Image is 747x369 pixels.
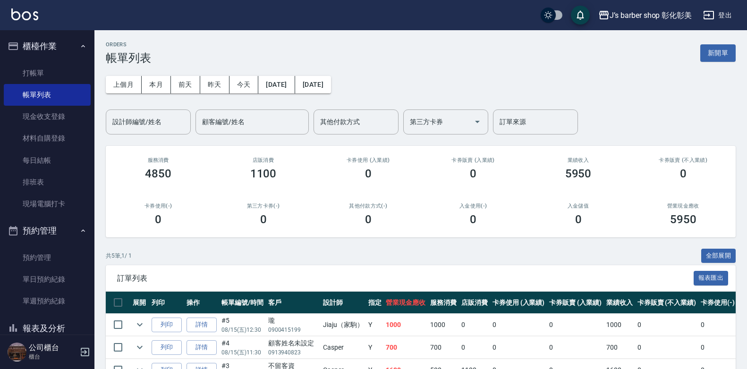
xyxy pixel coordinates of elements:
[694,273,729,282] a: 報表匯出
[4,34,91,59] button: 櫃檯作業
[547,314,604,336] td: 0
[537,203,619,209] h2: 入金儲值
[106,252,132,260] p: 共 5 筆, 1 / 1
[222,157,304,163] h2: 店販消費
[260,213,267,226] h3: 0
[4,268,91,290] a: 單日預約紀錄
[459,336,490,359] td: 0
[571,6,590,25] button: save
[547,336,604,359] td: 0
[130,292,149,314] th: 展開
[428,314,459,336] td: 1000
[365,213,372,226] h3: 0
[184,292,219,314] th: 操作
[145,167,171,180] h3: 4850
[11,8,38,20] img: Logo
[366,292,384,314] th: 指定
[642,203,724,209] h2: 營業現金應收
[250,167,277,180] h3: 1100
[219,314,266,336] td: #5
[4,290,91,312] a: 單週預約紀錄
[117,274,694,283] span: 訂單列表
[29,352,77,361] p: 櫃台
[383,292,428,314] th: 營業現金應收
[219,292,266,314] th: 帳單編號/時間
[4,171,91,193] a: 排班表
[4,127,91,149] a: 材料自購登錄
[4,84,91,106] a: 帳單列表
[327,203,409,209] h2: 其他付款方式(-)
[258,76,295,93] button: [DATE]
[268,316,318,326] div: 瓏
[470,167,476,180] h3: 0
[133,318,147,332] button: expand row
[268,348,318,357] p: 0913940823
[432,203,514,209] h2: 入金使用(-)
[635,336,698,359] td: 0
[4,247,91,268] a: 預約管理
[694,271,729,285] button: 報表匯出
[4,106,91,127] a: 現金收支登錄
[383,314,428,336] td: 1000
[490,336,547,359] td: 0
[106,51,151,65] h3: 帳單列表
[221,326,263,334] p: 08/15 (五) 12:30
[133,340,147,354] button: expand row
[152,318,182,332] button: 列印
[149,292,184,314] th: 列印
[219,336,266,359] td: #4
[4,62,91,84] a: 打帳單
[117,203,199,209] h2: 卡券使用(-)
[187,340,217,355] a: 詳情
[268,326,318,334] p: 0900415199
[365,167,372,180] h3: 0
[575,213,582,226] h3: 0
[8,343,26,361] img: Person
[700,44,736,62] button: 新開單
[670,213,696,226] h3: 5950
[268,338,318,348] div: 顧客姓名未設定
[117,157,199,163] h3: 服務消費
[222,203,304,209] h2: 第三方卡券(-)
[4,193,91,215] a: 現場電腦打卡
[142,76,171,93] button: 本月
[295,76,331,93] button: [DATE]
[432,157,514,163] h2: 卡券販賣 (入業績)
[604,314,635,336] td: 1000
[594,6,696,25] button: J’s barber shop 彰化彰美
[459,292,490,314] th: 店販消費
[490,292,547,314] th: 卡券使用 (入業績)
[366,314,384,336] td: Y
[700,48,736,57] a: 新開單
[106,76,142,93] button: 上個月
[470,114,485,129] button: Open
[635,292,698,314] th: 卡券販賣 (不入業績)
[321,336,366,359] td: Casper
[266,292,321,314] th: 客戶
[229,76,259,93] button: 今天
[642,157,724,163] h2: 卡券販賣 (不入業績)
[152,340,182,355] button: 列印
[187,318,217,332] a: 詳情
[221,348,263,357] p: 08/15 (五) 11:30
[610,9,692,21] div: J’s barber shop 彰化彰美
[4,218,91,243] button: 預約管理
[698,336,737,359] td: 0
[635,314,698,336] td: 0
[106,42,151,48] h2: ORDERS
[428,292,459,314] th: 服務消費
[4,150,91,171] a: 每日結帳
[383,336,428,359] td: 700
[459,314,490,336] td: 0
[321,292,366,314] th: 設計師
[547,292,604,314] th: 卡券販賣 (入業績)
[327,157,409,163] h2: 卡券使用 (入業績)
[428,336,459,359] td: 700
[4,316,91,341] button: 報表及分析
[155,213,161,226] h3: 0
[321,314,366,336] td: Jiaju（家駒）
[171,76,200,93] button: 前天
[701,249,736,263] button: 全部展開
[699,7,736,24] button: 登出
[200,76,229,93] button: 昨天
